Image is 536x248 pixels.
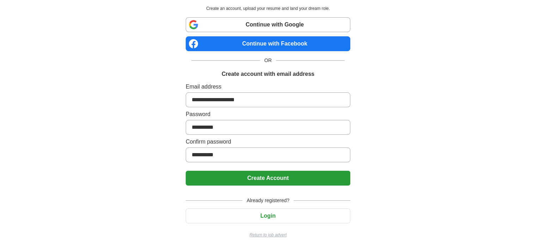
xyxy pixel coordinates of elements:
a: Return to job advert [186,232,350,238]
h1: Create account with email address [222,70,314,78]
p: Create an account, upload your resume and land your dream role. [187,5,349,12]
a: Continue with Facebook [186,36,350,51]
button: Login [186,208,350,223]
span: Already registered? [242,197,294,204]
label: Confirm password [186,138,350,146]
button: Create Account [186,171,350,186]
span: OR [260,57,276,64]
a: Login [186,213,350,219]
label: Email address [186,83,350,91]
label: Password [186,110,350,119]
a: Continue with Google [186,17,350,32]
